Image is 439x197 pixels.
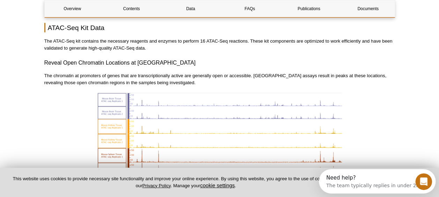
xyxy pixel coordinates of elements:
[281,0,337,17] a: Publications
[163,0,218,17] a: Data
[7,12,102,19] div: The team typically replies in under 2m
[44,38,395,52] p: The ATAC-Seq kit contains the necessary reagents and enzymes to perform 16 ATAC-Seq reactions. Th...
[319,169,436,194] iframe: Intercom live chat discovery launcher
[142,183,170,188] a: Privacy Policy
[11,176,360,189] p: This website uses cookies to provide necessary site functionality and improve your online experie...
[222,0,277,17] a: FAQs
[200,182,235,188] button: cookie settings
[7,6,102,12] div: Need help?
[44,72,395,86] p: The chromatin at promoters of genes that are transcriptionally active are generally open or acces...
[44,23,395,32] h2: ATAC-Seq Kit Data
[415,173,432,190] iframe: Intercom live chat
[104,0,159,17] a: Contents
[340,0,396,17] a: Documents
[45,0,100,17] a: Overview
[44,59,395,67] h3: Reveal Open Chromatin Locations at [GEOGRAPHIC_DATA]
[3,3,123,22] div: Open Intercom Messenger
